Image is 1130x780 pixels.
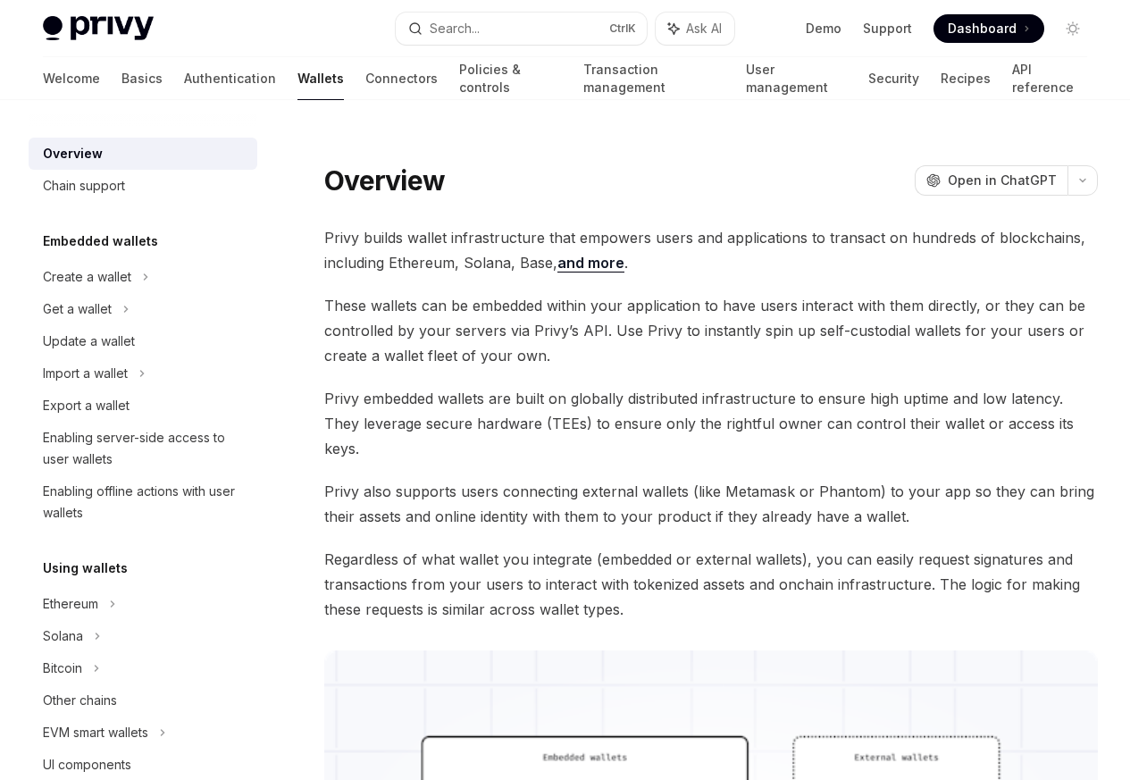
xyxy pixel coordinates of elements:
span: Privy builds wallet infrastructure that empowers users and applications to transact on hundreds o... [324,225,1098,275]
a: and more [557,254,624,273]
div: Ethereum [43,593,98,615]
a: Support [863,20,912,38]
span: Ask AI [686,20,722,38]
a: Enabling offline actions with user wallets [29,475,257,529]
button: Open in ChatGPT [915,165,1067,196]
div: Overview [43,143,103,164]
a: Security [868,57,919,100]
button: Toggle dark mode [1059,14,1087,43]
div: Solana [43,625,83,647]
span: Dashboard [948,20,1017,38]
div: Enabling offline actions with user wallets [43,481,247,524]
a: API reference [1012,57,1087,100]
div: Search... [430,18,480,39]
div: Create a wallet [43,266,131,288]
a: Overview [29,138,257,170]
a: Connectors [365,57,438,100]
span: Privy also supports users connecting external wallets (like Metamask or Phantom) to your app so t... [324,479,1098,529]
button: Search...CtrlK [396,13,647,45]
h5: Using wallets [43,558,128,579]
a: Wallets [297,57,344,100]
a: Recipes [941,57,991,100]
div: Import a wallet [43,363,128,384]
a: Basics [121,57,163,100]
a: Other chains [29,684,257,717]
span: Regardless of what wallet you integrate (embedded or external wallets), you can easily request si... [324,547,1098,622]
div: EVM smart wallets [43,722,148,743]
a: Export a wallet [29,390,257,422]
img: light logo [43,16,154,41]
div: Bitcoin [43,658,82,679]
a: Dashboard [933,14,1044,43]
a: Chain support [29,170,257,202]
div: Chain support [43,175,125,197]
div: Enabling server-side access to user wallets [43,427,247,470]
div: UI components [43,754,131,776]
a: User management [746,57,847,100]
a: Welcome [43,57,100,100]
a: Update a wallet [29,325,257,357]
a: Policies & controls [459,57,562,100]
h1: Overview [324,164,445,197]
span: Ctrl K [609,21,636,36]
span: These wallets can be embedded within your application to have users interact with them directly, ... [324,293,1098,368]
button: Ask AI [656,13,734,45]
div: Other chains [43,690,117,711]
a: Transaction management [583,57,725,100]
a: Demo [806,20,841,38]
div: Update a wallet [43,331,135,352]
a: Authentication [184,57,276,100]
span: Privy embedded wallets are built on globally distributed infrastructure to ensure high uptime and... [324,386,1098,461]
a: Enabling server-side access to user wallets [29,422,257,475]
div: Export a wallet [43,395,130,416]
h5: Embedded wallets [43,231,158,252]
span: Open in ChatGPT [948,172,1057,189]
div: Get a wallet [43,298,112,320]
